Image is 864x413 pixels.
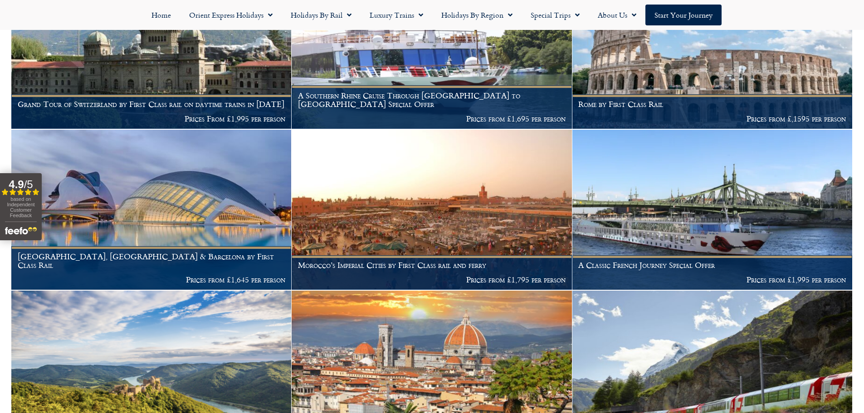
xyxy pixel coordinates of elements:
[578,114,846,123] p: Prices from £,1595 per person
[282,5,361,25] a: Holidays by Rail
[18,114,285,123] p: Prices From £1,995 per person
[361,5,432,25] a: Luxury Trains
[298,261,566,270] h1: Morocco’s Imperial Cities by First Class rail and ferry
[578,275,846,284] p: Prices from £1,995 per person
[180,5,282,25] a: Orient Express Holidays
[11,130,292,290] a: [GEOGRAPHIC_DATA], [GEOGRAPHIC_DATA] & Barcelona by First Class Rail Prices from £1,645 per person
[589,5,645,25] a: About Us
[292,130,572,290] a: Morocco’s Imperial Cities by First Class rail and ferry Prices from £1,795 per person
[142,5,180,25] a: Home
[432,5,522,25] a: Holidays by Region
[298,91,566,109] h1: A Southern Rhine Cruise Through [GEOGRAPHIC_DATA] to [GEOGRAPHIC_DATA] Special Offer
[298,275,566,284] p: Prices from £1,795 per person
[18,100,285,109] h1: Grand Tour of Switzerland by First Class rail on daytime trains in [DATE]
[5,5,859,25] nav: Menu
[572,130,853,290] a: A Classic French Journey Special Offer Prices from £1,995 per person
[18,252,285,270] h1: [GEOGRAPHIC_DATA], [GEOGRAPHIC_DATA] & Barcelona by First Class Rail
[522,5,589,25] a: Special Trips
[578,100,846,109] h1: Rome by First Class Rail
[298,114,566,123] p: Prices from £1,695 per person
[18,275,285,284] p: Prices from £1,645 per person
[578,261,846,270] h1: A Classic French Journey Special Offer
[645,5,722,25] a: Start your Journey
